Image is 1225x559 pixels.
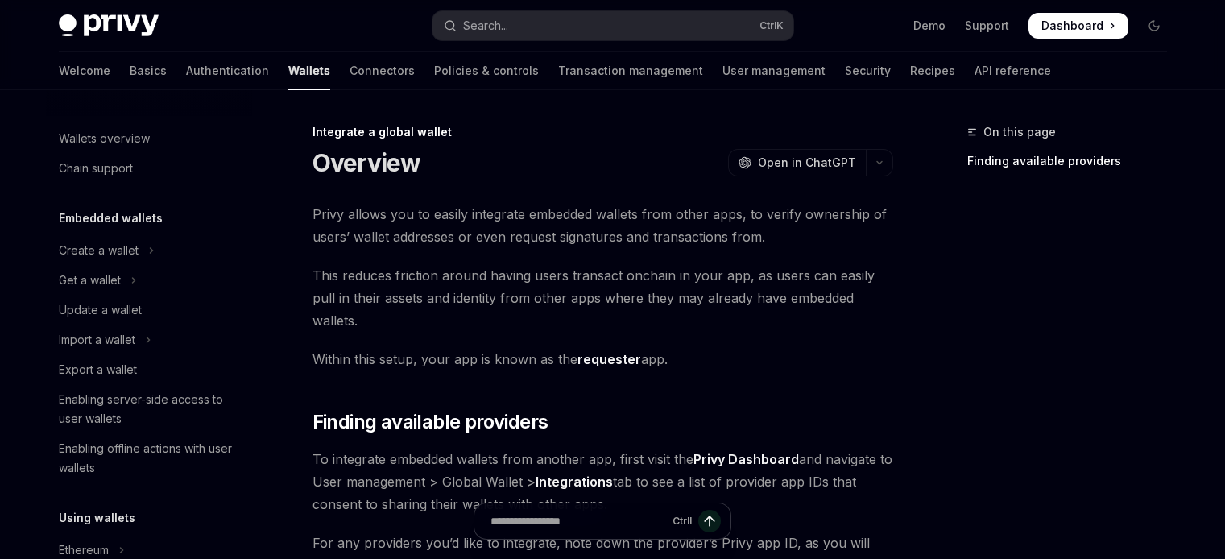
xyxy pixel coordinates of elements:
a: Dashboard [1028,13,1128,39]
div: Search... [463,16,508,35]
span: Finding available providers [312,409,548,435]
a: Demo [913,18,946,34]
input: Ask a question... [490,503,666,539]
a: Chain support [46,154,252,183]
a: Wallets [288,52,330,90]
button: Toggle dark mode [1141,13,1167,39]
a: Integrations [536,474,613,491]
a: Wallets overview [46,124,252,153]
button: Toggle Import a wallet section [46,325,252,354]
h5: Embedded wallets [59,209,163,228]
h1: Overview [312,148,421,177]
button: Open search [432,11,793,40]
div: Chain support [59,159,133,178]
a: Authentication [186,52,269,90]
a: Security [845,52,891,90]
strong: Integrations [536,474,613,490]
span: Privy allows you to easily integrate embedded wallets from other apps, to verify ownership of use... [312,203,893,248]
img: dark logo [59,14,159,37]
h5: Using wallets [59,508,135,528]
a: Finding available providers [967,148,1180,174]
a: Update a wallet [46,296,252,325]
span: Dashboard [1041,18,1103,34]
span: On this page [983,122,1056,142]
span: Ctrl K [759,19,784,32]
div: Export a wallet [59,360,137,379]
span: To integrate embedded wallets from another app, first visit the and navigate to User management >... [312,448,893,516]
a: User management [722,52,826,90]
strong: Privy Dashboard [693,451,799,467]
a: Policies & controls [434,52,539,90]
div: Wallets overview [59,129,150,148]
a: Transaction management [558,52,703,90]
a: Enabling offline actions with user wallets [46,434,252,482]
button: Send message [698,510,721,532]
a: Connectors [350,52,415,90]
div: Integrate a global wallet [312,124,893,140]
a: API reference [975,52,1051,90]
span: Open in ChatGPT [758,155,856,171]
span: This reduces friction around having users transact onchain in your app, as users can easily pull ... [312,264,893,332]
a: Recipes [910,52,955,90]
strong: requester [577,351,641,367]
a: Basics [130,52,167,90]
div: Update a wallet [59,300,142,320]
a: Support [965,18,1009,34]
a: Export a wallet [46,355,252,384]
div: Import a wallet [59,330,135,350]
span: Within this setup, your app is known as the app. [312,348,893,371]
div: Create a wallet [59,241,139,260]
button: Toggle Get a wallet section [46,266,252,295]
a: Welcome [59,52,110,90]
div: Get a wallet [59,271,121,290]
div: Enabling server-side access to user wallets [59,390,242,429]
a: Enabling server-side access to user wallets [46,385,252,433]
button: Toggle Create a wallet section [46,236,252,265]
div: Enabling offline actions with user wallets [59,439,242,478]
a: Privy Dashboard [693,451,799,468]
button: Open in ChatGPT [728,149,866,176]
